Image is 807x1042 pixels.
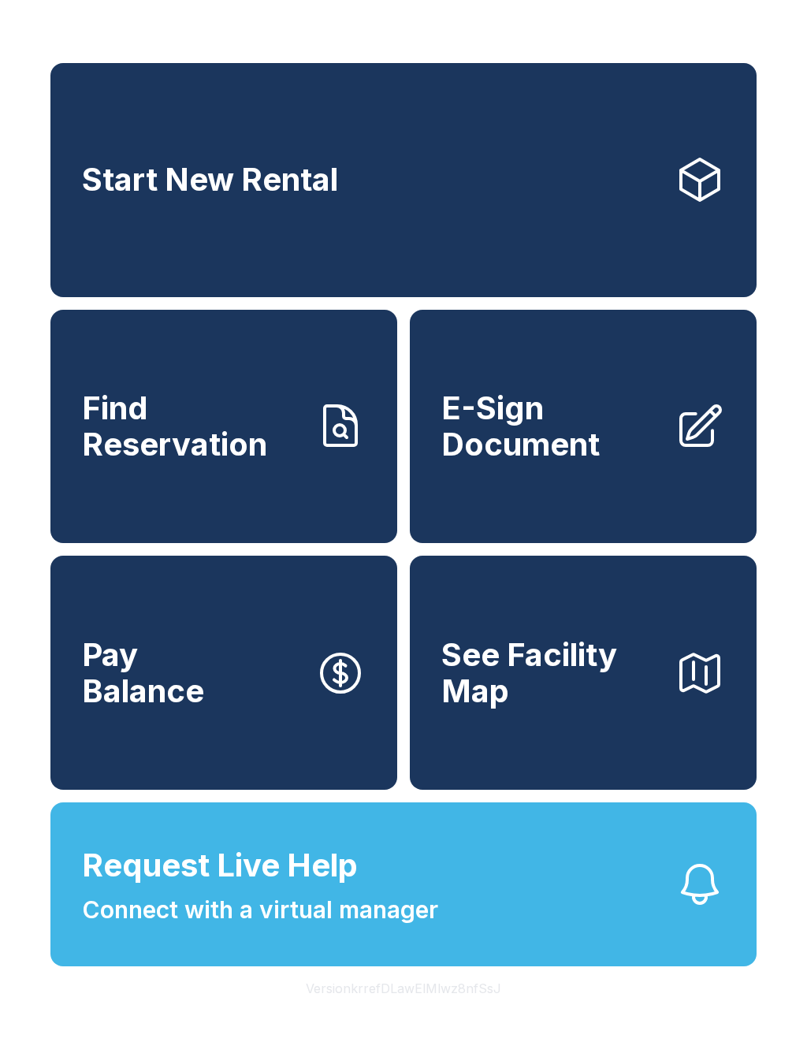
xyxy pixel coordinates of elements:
[82,842,358,889] span: Request Live Help
[441,390,662,462] span: E-Sign Document
[441,637,662,709] span: See Facility Map
[50,310,397,544] a: Find Reservation
[410,310,757,544] a: E-Sign Document
[50,802,757,966] button: Request Live HelpConnect with a virtual manager
[82,162,338,198] span: Start New Rental
[50,556,397,790] button: PayBalance
[410,556,757,790] button: See Facility Map
[82,390,303,462] span: Find Reservation
[50,63,757,297] a: Start New Rental
[82,892,438,928] span: Connect with a virtual manager
[82,637,204,709] span: Pay Balance
[293,966,514,1010] button: VersionkrrefDLawElMlwz8nfSsJ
